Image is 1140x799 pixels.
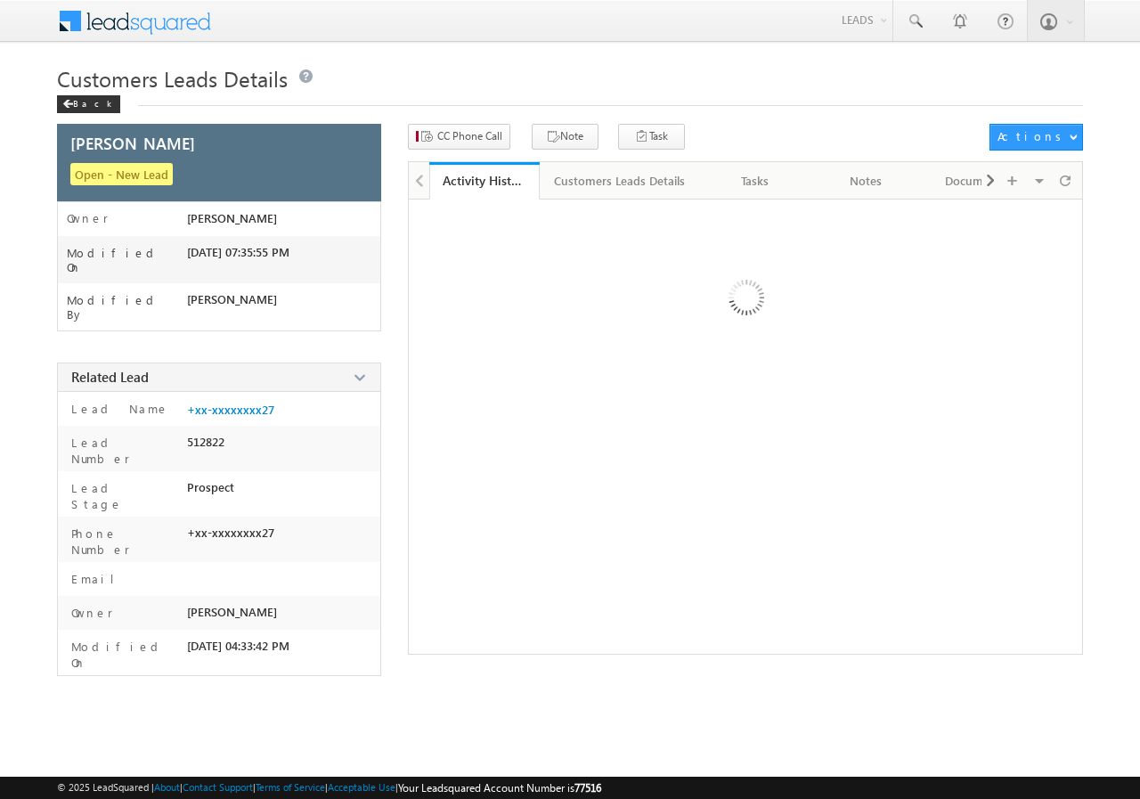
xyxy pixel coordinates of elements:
div: Customers Leads Details [554,170,685,192]
a: Acceptable Use [328,781,395,793]
div: Documents [936,170,1016,192]
label: Lead Stage [67,480,179,512]
label: Lead Number [67,435,179,467]
span: +xx-xxxxxxxx27 [187,526,274,540]
span: CC Phone Call [437,128,502,144]
button: Task [618,124,685,150]
a: About [154,781,180,793]
div: Activity History [443,172,526,189]
a: Contact Support [183,781,253,793]
span: Your Leadsquared Account Number is [398,781,601,795]
div: Actions [997,128,1068,144]
a: Notes [811,162,922,200]
button: CC Phone Call [408,124,510,150]
a: Terms of Service [256,781,325,793]
label: Modified By [67,293,187,322]
span: Related Lead [71,368,149,386]
img: Loading ... [653,208,837,393]
label: Phone Number [67,526,179,558]
a: Activity History [429,162,540,200]
button: Note [532,124,598,150]
span: © 2025 LeadSquared | | | | | [57,779,601,796]
a: +xx-xxxxxxxx27 [187,403,274,417]
span: [PERSON_NAME] [187,292,277,306]
div: Notes [826,170,906,192]
span: [DATE] 04:33:42 PM [187,639,289,653]
span: 77516 [574,781,601,795]
li: Activity History [429,162,540,198]
label: Owner [67,605,113,621]
label: Lead Name [67,401,169,417]
a: Documents [922,162,1032,200]
label: Owner [67,211,109,225]
a: Tasks [701,162,811,200]
span: Open - New Lead [70,163,173,185]
div: Back [57,95,120,113]
span: [PERSON_NAME] [187,211,277,225]
span: [DATE] 07:35:55 PM [187,245,289,259]
span: [PERSON_NAME] [70,135,195,151]
span: 512822 [187,435,224,449]
span: Customers Leads Details [57,64,288,93]
label: Modified On [67,246,187,274]
label: Email [67,571,128,587]
button: Actions [989,124,1083,151]
label: Modified On [67,639,179,671]
div: Tasks [715,170,795,192]
span: [PERSON_NAME] [187,605,277,619]
a: Customers Leads Details [540,162,701,200]
span: Prospect [187,480,234,494]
